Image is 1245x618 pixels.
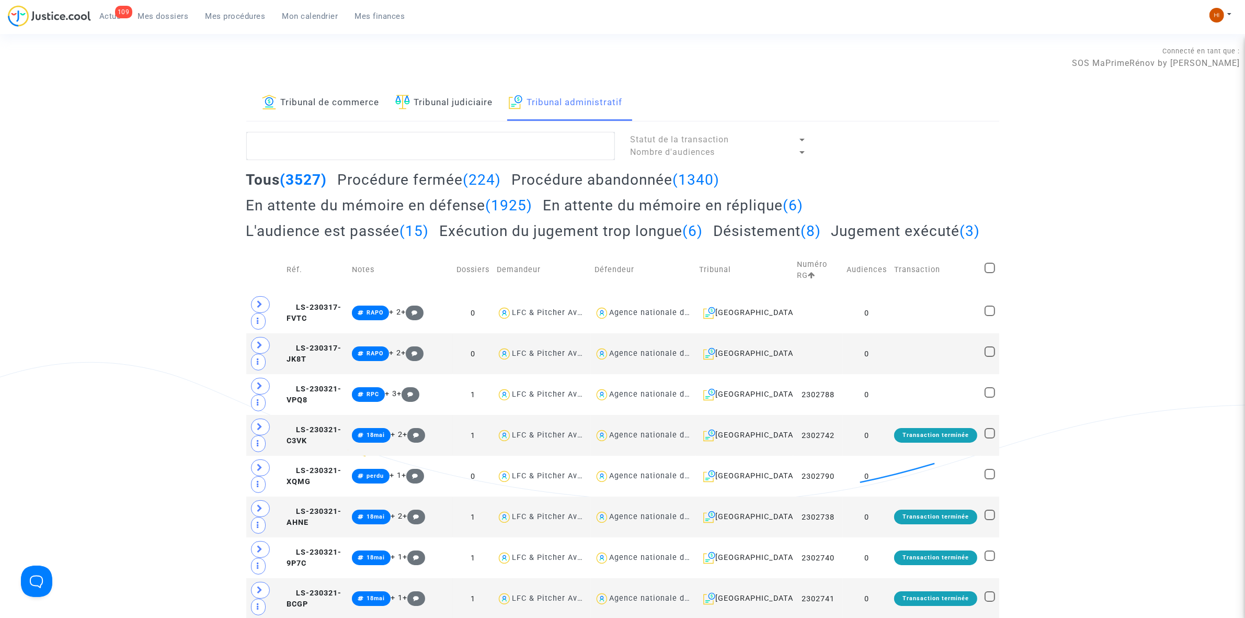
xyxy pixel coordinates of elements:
[509,95,523,109] img: icon-archive.svg
[367,513,385,520] span: 18mai
[274,8,347,24] a: Mon calendrier
[894,510,977,524] div: Transaction terminée
[287,589,341,609] span: LS-230321-BCGP
[512,308,595,317] div: LFC & Pitcher Avocat
[783,197,803,214] span: (6)
[262,85,380,121] a: Tribunal de commerce
[512,512,595,521] div: LFC & Pitcher Avocat
[282,12,338,21] span: Mon calendrier
[395,95,410,109] img: icon-faciliter-sm.svg
[595,346,610,362] img: icon-user.svg
[595,510,610,525] img: icon-user.svg
[699,307,790,319] div: [GEOGRAPHIC_DATA]
[793,248,843,293] td: Numéro RG
[246,222,429,240] h2: L'audience est passée
[512,349,595,358] div: LFC & Pitcher Avocat
[367,595,385,602] span: 18mai
[793,456,843,497] td: 2302790
[631,147,715,157] span: Nombre d'audiences
[348,248,453,293] td: Notes
[703,388,715,401] img: icon-archive.svg
[894,550,977,565] div: Transaction terminée
[609,594,724,603] div: Agence nationale de l'habitat
[699,552,790,564] div: [GEOGRAPHIC_DATA]
[843,497,890,537] td: 0
[397,389,419,398] span: +
[287,507,341,527] span: LS-230321-AHNE
[699,347,790,360] div: [GEOGRAPHIC_DATA]
[453,374,493,415] td: 1
[355,12,405,21] span: Mes finances
[672,171,719,188] span: (1340)
[609,553,724,562] div: Agence nationale de l'habitat
[497,346,512,362] img: icon-user.svg
[493,248,590,293] td: Demandeur
[843,456,890,497] td: 0
[843,333,890,374] td: 0
[713,222,821,240] h2: Désistement
[280,171,327,188] span: (3527)
[801,222,821,240] span: (8)
[395,85,493,121] a: Tribunal judiciaire
[367,350,383,357] span: RAPO
[699,470,790,482] div: [GEOGRAPHIC_DATA]
[497,591,512,606] img: icon-user.svg
[463,171,501,188] span: (224)
[595,591,610,606] img: icon-user.svg
[138,12,189,21] span: Mes dossiers
[843,374,890,415] td: 0
[403,430,425,439] span: +
[453,456,493,497] td: 0
[1209,8,1224,23] img: fc99b196863ffcca57bb8fe2645aafd9
[389,349,401,357] span: + 2
[512,390,595,399] div: LFC & Pitcher Avocat
[347,8,414,24] a: Mes finances
[703,429,715,442] img: icon-archive.svg
[246,171,327,189] h2: Tous
[699,511,790,523] div: [GEOGRAPHIC_DATA]
[403,593,425,602] span: +
[843,415,890,456] td: 0
[287,548,341,568] span: LS-230321-9P7C
[699,388,790,401] div: [GEOGRAPHIC_DATA]
[453,248,493,293] td: Dossiers
[595,428,610,443] img: icon-user.svg
[843,293,890,333] td: 0
[703,347,715,360] img: icon-archive.svg
[591,248,695,293] td: Défendeur
[695,248,794,293] td: Tribunal
[699,429,790,442] div: [GEOGRAPHIC_DATA]
[509,85,623,121] a: Tribunal administratif
[703,511,715,523] img: icon-archive.svg
[287,466,341,487] span: LS-230321-XQMG
[831,222,980,240] h2: Jugement exécuté
[367,473,384,479] span: perdu
[391,553,403,561] span: + 1
[595,306,610,321] img: icon-user.svg
[486,197,533,214] span: (1925)
[337,171,501,189] h2: Procédure fermée
[595,550,610,566] img: icon-user.svg
[389,308,401,317] span: + 2
[512,553,595,562] div: LFC & Pitcher Avocat
[115,6,132,18] div: 109
[703,470,715,482] img: icon-archive.svg
[401,308,424,317] span: +
[595,387,610,402] img: icon-user.svg
[512,471,595,480] div: LFC & Pitcher Avocat
[283,248,349,293] td: Réf.
[497,550,512,566] img: icon-user.svg
[703,552,715,564] img: icon-archive.svg
[699,592,790,605] div: [GEOGRAPHIC_DATA]
[401,349,424,357] span: +
[497,387,512,402] img: icon-user.svg
[403,512,425,521] span: +
[703,592,715,605] img: icon-archive.svg
[391,512,403,521] span: + 2
[894,591,977,606] div: Transaction terminée
[287,385,341,405] span: LS-230321-VPQ8
[960,222,980,240] span: (3)
[287,425,341,446] span: LS-230321-C3VK
[246,196,533,215] h2: En attente du mémoire en défense
[391,430,403,439] span: + 2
